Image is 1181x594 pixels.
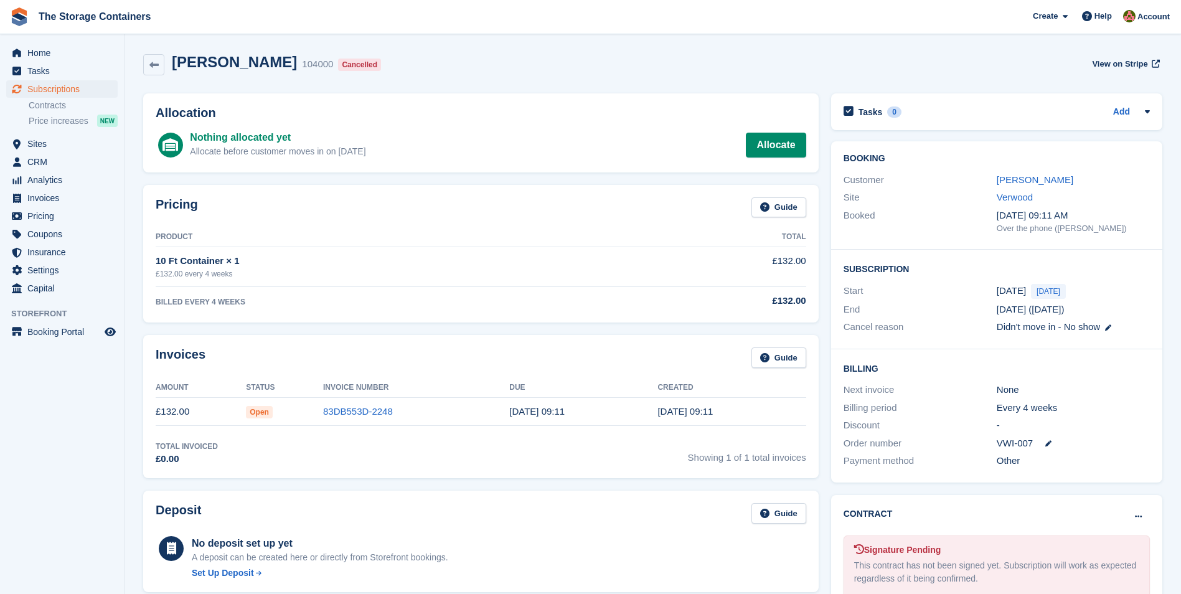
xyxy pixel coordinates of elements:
a: menu [6,44,118,62]
span: Open [246,406,273,418]
a: menu [6,323,118,341]
div: Next invoice [844,383,997,397]
a: Preview store [103,324,118,339]
div: - [997,418,1150,433]
div: Order number [844,436,997,451]
span: Showing 1 of 1 total invoices [688,441,806,466]
span: Price increases [29,115,88,127]
h2: Allocation [156,106,806,120]
th: Due [509,378,657,398]
img: stora-icon-8386f47178a22dfd0bd8f6a31ec36ba5ce8667c1dd55bd0f319d3a0aa187defe.svg [10,7,29,26]
a: menu [6,280,118,297]
div: Site [844,191,997,205]
div: None [997,383,1150,397]
a: Add [1113,105,1130,120]
div: Start [844,284,997,299]
a: menu [6,189,118,207]
div: [DATE] 09:11 AM [997,209,1150,223]
p: A deposit can be created here or directly from Storefront bookings. [192,551,448,564]
span: Coupons [27,225,102,243]
img: Kirsty Simpson [1123,10,1136,22]
a: menu [6,225,118,243]
div: Set Up Deposit [192,567,254,580]
div: Over the phone ([PERSON_NAME]) [997,222,1150,235]
td: £132.00 [628,247,806,286]
div: 0 [887,106,901,118]
span: Storefront [11,308,124,320]
th: Total [628,227,806,247]
a: menu [6,135,118,153]
h2: [PERSON_NAME] [172,54,297,70]
div: This contract has not been signed yet. Subscription will work as expected regardless of it being ... [854,559,1139,585]
a: menu [6,62,118,80]
div: Payment method [844,454,997,468]
th: Status [246,378,323,398]
span: Booking Portal [27,323,102,341]
span: Settings [27,262,102,279]
span: Analytics [27,171,102,189]
span: Sites [27,135,102,153]
div: £0.00 [156,452,218,466]
div: Allocate before customer moves in on [DATE] [190,145,365,158]
a: Verwood [997,192,1033,202]
h2: Deposit [156,503,201,524]
span: Create [1033,10,1058,22]
a: View on Stripe [1087,54,1162,74]
h2: Billing [844,362,1150,374]
h2: Pricing [156,197,198,218]
span: View on Stripe [1092,58,1147,70]
a: 83DB553D-2248 [323,406,393,417]
span: Tasks [27,62,102,80]
div: 10 Ft Container × 1 [156,254,628,268]
div: Signature Pending [854,544,1139,557]
a: Guide [751,503,806,524]
th: Created [657,378,806,398]
span: Home [27,44,102,62]
div: No deposit set up yet [192,536,448,551]
span: Account [1137,11,1170,23]
a: menu [6,153,118,171]
div: Cancel reason [844,320,997,334]
a: menu [6,243,118,261]
div: Other [997,454,1150,468]
a: Price increases NEW [29,114,118,128]
time: 2025-08-28 00:00:00 UTC [997,284,1026,298]
span: [DATE] [1031,284,1066,299]
a: The Storage Containers [34,6,156,27]
span: Insurance [27,243,102,261]
time: 2025-08-29 08:11:37 UTC [509,406,565,417]
a: Set Up Deposit [192,567,448,580]
a: menu [6,262,118,279]
div: Booked [844,209,997,235]
span: Didn't move in - No show [997,321,1100,332]
h2: Contract [844,507,893,521]
div: Cancelled [338,59,381,71]
a: Contracts [29,100,118,111]
span: CRM [27,153,102,171]
div: BILLED EVERY 4 WEEKS [156,296,628,308]
div: Total Invoiced [156,441,218,452]
h2: Invoices [156,347,205,368]
span: Pricing [27,207,102,225]
th: Invoice Number [323,378,509,398]
a: menu [6,80,118,98]
h2: Booking [844,154,1150,164]
time: 2025-08-28 08:11:38 UTC [657,406,713,417]
div: NEW [97,115,118,127]
div: £132.00 [628,294,806,308]
span: Subscriptions [27,80,102,98]
a: menu [6,207,118,225]
span: [DATE] ([DATE]) [997,304,1065,314]
div: End [844,303,997,317]
th: Amount [156,378,246,398]
div: Discount [844,418,997,433]
span: Invoices [27,189,102,207]
div: 104000 [302,57,333,72]
h2: Subscription [844,262,1150,275]
div: Nothing allocated yet [190,130,365,145]
th: Product [156,227,628,247]
div: Every 4 weeks [997,401,1150,415]
td: £132.00 [156,398,246,426]
span: Help [1094,10,1112,22]
span: VWI-007 [997,436,1033,451]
